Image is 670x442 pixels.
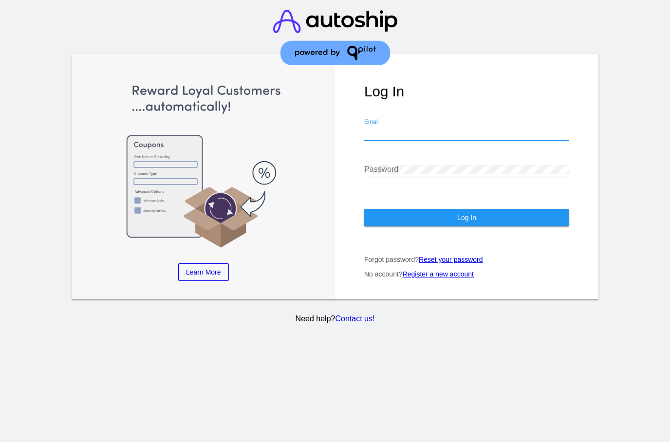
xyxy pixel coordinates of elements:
a: Register a new account [403,270,474,278]
span: Learn More [186,268,221,276]
span: Log In [457,214,476,221]
h1: Log In [364,83,569,100]
a: Learn More [178,263,229,281]
p: No account? [364,270,569,278]
input: Email [364,129,569,137]
button: Log In [364,209,569,226]
p: Need help? [70,314,600,323]
p: Forgot password? [364,256,569,263]
a: Contact us! [335,314,374,323]
img: Apply Coupons Automatically to Scheduled Orders with QPilot [101,83,306,249]
a: Reset your password [419,256,483,263]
